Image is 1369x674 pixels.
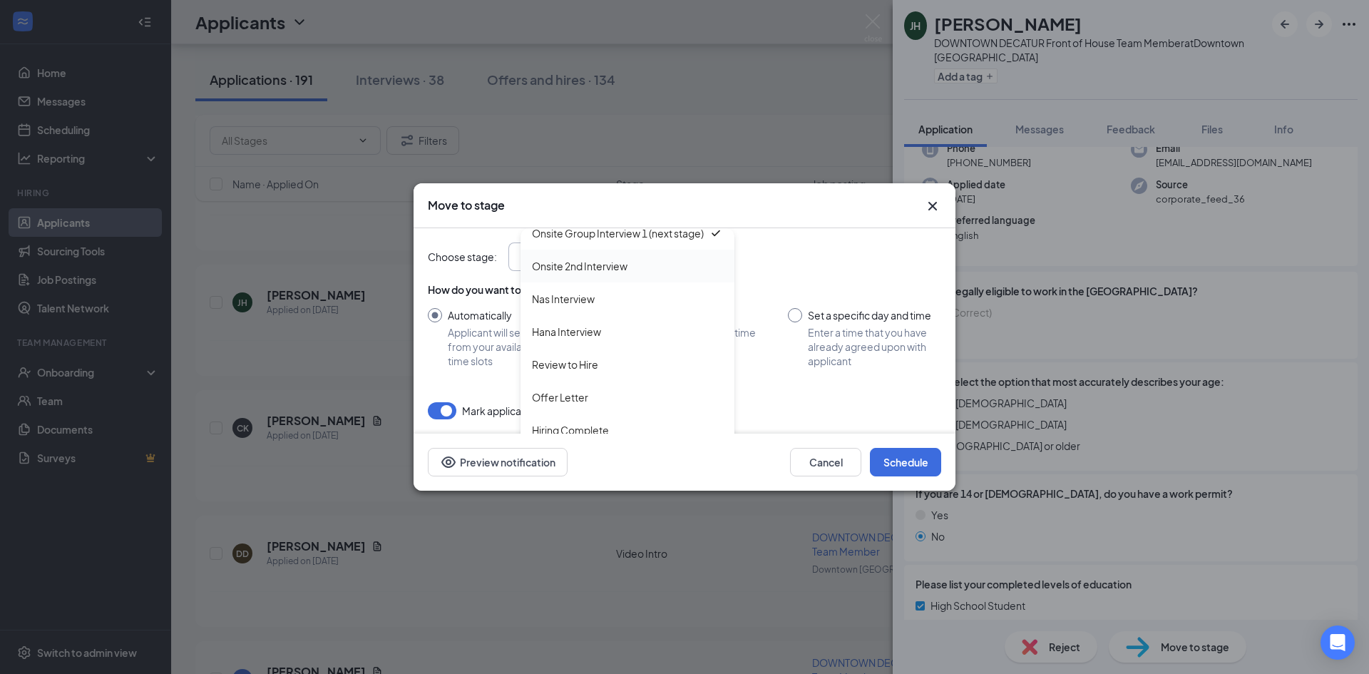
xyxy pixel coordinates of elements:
[532,291,595,307] div: Nas Interview
[440,454,457,471] svg: Eye
[462,402,691,419] span: Mark applicant(s) as Completed for Review Stage
[532,225,704,241] div: Onsite Group Interview 1 (next stage)
[428,249,497,265] span: Choose stage :
[428,198,505,213] h3: Move to stage
[790,448,861,476] button: Cancel
[924,198,941,215] svg: Cross
[709,226,723,240] svg: Checkmark
[532,389,588,405] div: Offer Letter
[532,422,609,438] div: Hiring Complete
[924,198,941,215] button: Close
[532,324,601,339] div: Hana Interview
[532,258,627,274] div: Onsite 2nd Interview
[1321,626,1355,660] div: Open Intercom Messenger
[532,357,598,372] div: Review to Hire
[428,448,568,476] button: Preview notificationEye
[428,282,941,297] div: How do you want to schedule time with the applicant?
[870,448,941,476] button: Schedule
